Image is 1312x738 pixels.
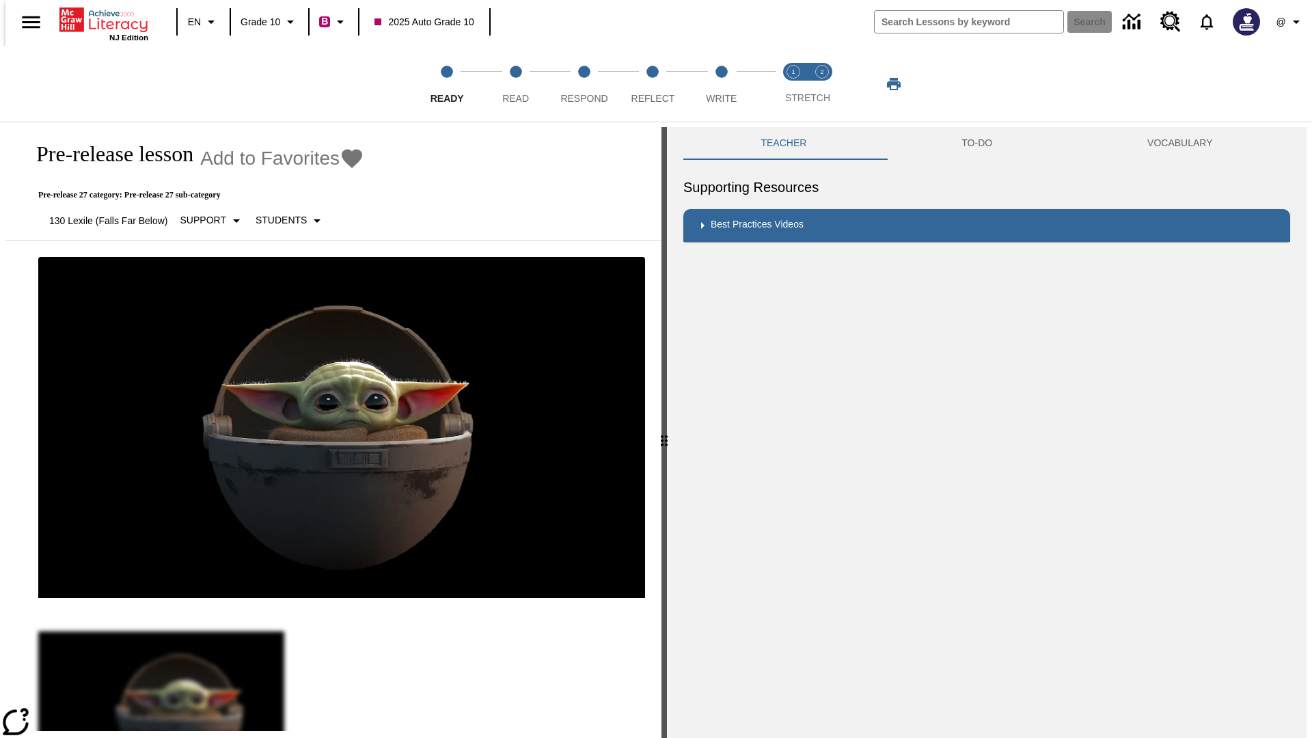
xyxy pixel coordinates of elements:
h1: Pre-release lesson [22,141,193,167]
div: reading [5,127,661,731]
span: Read [502,93,529,104]
button: Select Student [250,208,331,233]
button: Stretch Respond step 2 of 2 [802,46,842,122]
img: hero alt text [38,257,645,599]
input: search field [875,11,1063,33]
span: Grade 10 [241,15,280,29]
p: 130 Lexile (Falls Far Below) [33,214,168,228]
span: Reflect [631,93,675,104]
span: @ [1276,15,1285,29]
button: Stretch Read step 1 of 2 [774,46,813,122]
span: NJ Edition [109,33,148,42]
p: Best Practices Videos [711,217,804,234]
button: Ready step 1 of 5 [407,46,487,122]
p: Pre-release 27 category: Pre-release 27 sub-category [22,190,364,200]
img: Avatar [1233,8,1260,36]
button: Profile/Settings [1268,10,1312,34]
h6: Supporting Resources [683,176,1290,198]
p: Students [256,213,307,228]
button: Select a new avatar [1225,4,1268,40]
button: TO-DO [884,127,1070,160]
button: Teacher [683,127,884,160]
button: Write step 5 of 5 [682,46,761,122]
div: Press Enter or Spacebar and then press right and left arrow keys to move the slider [661,127,667,738]
a: Resource Center, Will open in new tab [1152,3,1189,40]
span: Add to Favorites [200,148,340,169]
span: 2025 Auto Grade 10 [374,15,474,29]
button: Read step 2 of 5 [476,46,555,122]
span: Respond [560,93,607,104]
div: Home [59,5,148,42]
button: Reflect step 4 of 5 [613,46,692,122]
div: Instructional Panel Tabs [683,127,1290,160]
span: Ready [430,93,464,104]
span: Write [706,93,737,104]
button: Grade: Grade 10, Select a grade [235,10,304,34]
button: VOCABULARY [1070,127,1290,160]
text: 1 [791,68,795,75]
button: Add to Favorites - Pre-release lesson [200,146,364,170]
div: activity [667,127,1307,738]
button: Respond step 3 of 5 [545,46,624,122]
button: Scaffolds, Support [175,208,250,233]
button: Open side menu [11,2,51,42]
button: Boost Class color is violet red. Change class color [314,10,354,34]
button: Print [872,72,916,96]
span: B [321,13,328,30]
a: Notifications [1189,4,1225,40]
a: Data Center [1115,3,1152,41]
span: STRETCH [785,92,830,103]
span: EN [188,15,201,29]
text: 2 [820,68,823,75]
button: Language: EN, Select a language [182,10,225,34]
div: Best Practices Videos [683,209,1290,242]
p: Support [180,213,226,228]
